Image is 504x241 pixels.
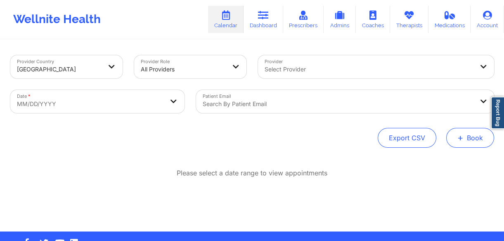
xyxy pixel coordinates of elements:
[141,60,226,78] div: All Providers
[446,128,494,148] button: +Book
[208,6,244,33] a: Calendar
[356,6,390,33] a: Coaches
[457,135,464,140] span: +
[244,6,283,33] a: Dashboard
[17,60,102,78] div: [GEOGRAPHIC_DATA]
[177,168,327,178] p: Please select a date range to view appointments
[390,6,428,33] a: Therapists
[491,97,504,129] a: Report Bug
[283,6,324,33] a: Prescribers
[324,6,356,33] a: Admins
[471,6,504,33] a: Account
[428,6,471,33] a: Medications
[378,128,436,148] button: Export CSV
